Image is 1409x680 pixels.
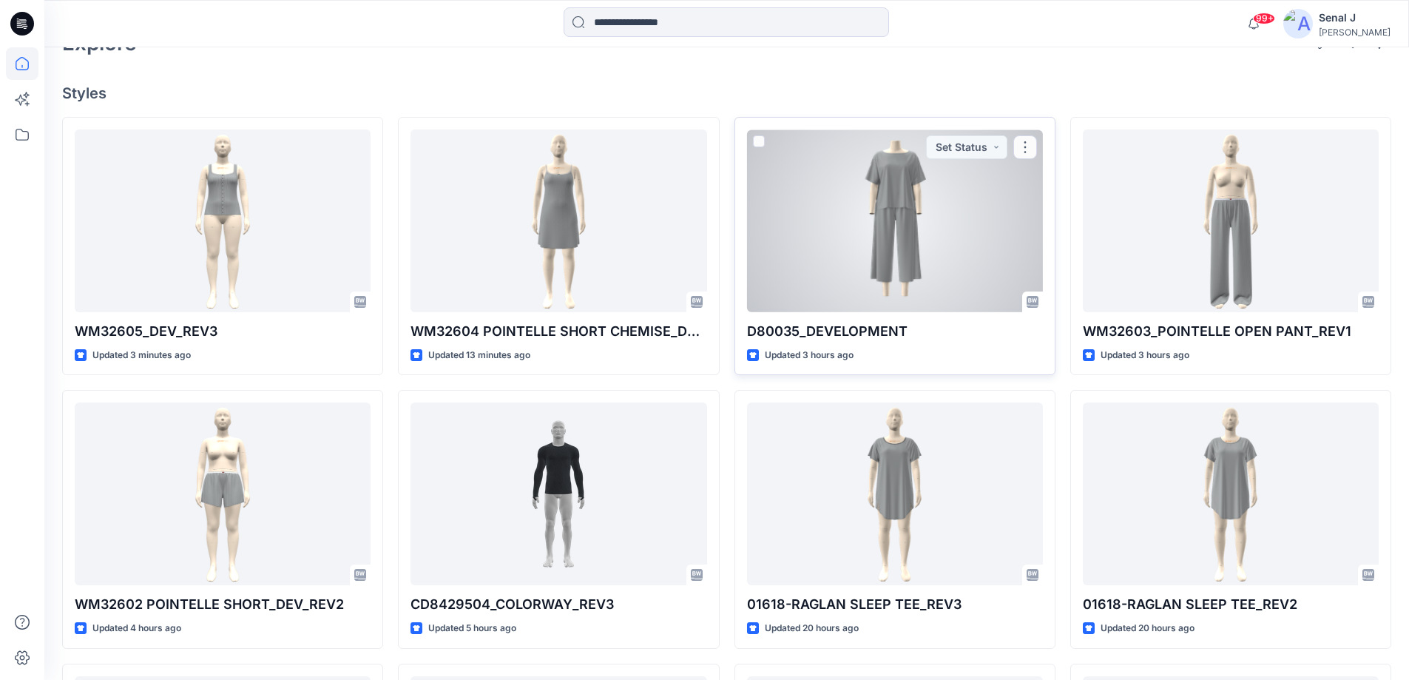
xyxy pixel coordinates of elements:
[1101,621,1195,636] p: Updated 20 hours ago
[747,321,1043,342] p: D80035_DEVELOPMENT
[75,129,371,312] a: WM32605_DEV_REV3
[1083,594,1379,615] p: 01618-RAGLAN SLEEP TEE_REV2
[75,594,371,615] p: WM32602 POINTELLE SHORT_DEV_REV2
[62,31,137,55] h2: Explore
[1319,9,1391,27] div: Senal J
[428,348,530,363] p: Updated 13 minutes ago
[75,403,371,585] a: WM32602 POINTELLE SHORT_DEV_REV2
[410,129,706,312] a: WM32604 POINTELLE SHORT CHEMISE_DEV_REV1
[410,321,706,342] p: WM32604 POINTELLE SHORT CHEMISE_DEV_REV1
[1319,27,1391,38] div: [PERSON_NAME]
[1083,129,1379,312] a: WM32603_POINTELLE OPEN PANT_REV1
[62,84,1391,102] h4: Styles
[92,348,191,363] p: Updated 3 minutes ago
[410,403,706,585] a: CD8429504_COLORWAY_REV3
[765,348,854,363] p: Updated 3 hours ago
[410,594,706,615] p: CD8429504_COLORWAY_REV3
[1083,321,1379,342] p: WM32603_POINTELLE OPEN PANT_REV1
[747,403,1043,585] a: 01618-RAGLAN SLEEP TEE_REV3
[75,321,371,342] p: WM32605_DEV_REV3
[747,594,1043,615] p: 01618-RAGLAN SLEEP TEE_REV3
[747,129,1043,312] a: D80035_DEVELOPMENT
[765,621,859,636] p: Updated 20 hours ago
[1101,348,1189,363] p: Updated 3 hours ago
[428,621,516,636] p: Updated 5 hours ago
[92,621,181,636] p: Updated 4 hours ago
[1083,403,1379,585] a: 01618-RAGLAN SLEEP TEE_REV2
[1253,13,1275,24] span: 99+
[1283,9,1313,38] img: avatar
